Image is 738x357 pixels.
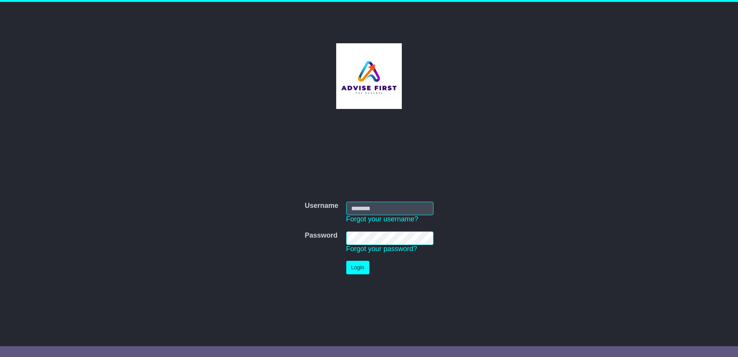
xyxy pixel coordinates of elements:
[346,215,418,223] a: Forgot your username?
[336,43,402,109] img: Aspera Group Pty Ltd
[346,245,417,253] a: Forgot your password?
[305,202,338,210] label: Username
[305,231,337,240] label: Password
[346,261,369,274] button: Login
